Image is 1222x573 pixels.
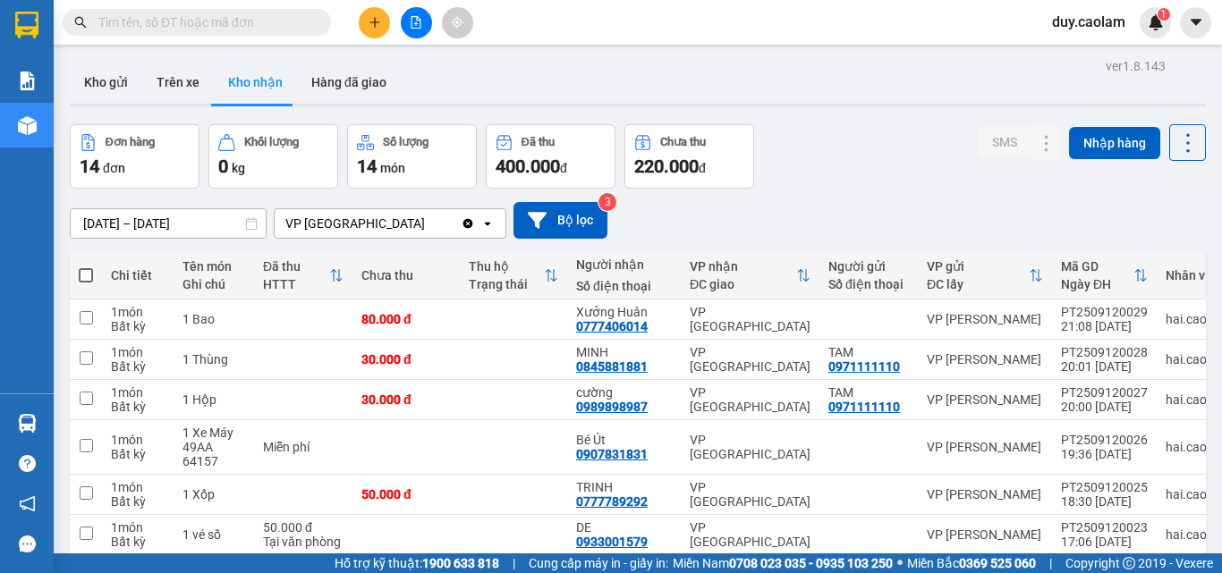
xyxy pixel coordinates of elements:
[634,156,699,177] span: 220.000
[828,359,900,374] div: 0971111110
[576,447,648,461] div: 0907831831
[1061,385,1148,400] div: PT2509120027
[560,161,567,175] span: đ
[1061,480,1148,494] div: PT2509120025
[529,553,668,573] span: Cung cấp máy in - giấy in:
[461,216,475,231] svg: Clear value
[927,487,1043,501] div: VP [PERSON_NAME]
[690,480,810,509] div: VP [GEOGRAPHIC_DATA]
[690,277,796,291] div: ĐC giao
[111,385,165,400] div: 1 món
[111,480,165,494] div: 1 món
[182,426,245,468] div: 1 Xe Máy 49AA 64157
[1061,520,1148,535] div: PT2509120023
[361,487,451,501] div: 50.000 đ
[182,487,245,501] div: 1 Xốp
[106,136,155,148] div: Đơn hàng
[451,16,463,29] span: aim
[576,345,672,359] div: MINH
[469,277,544,291] div: Trạng thái
[111,520,165,535] div: 1 món
[486,124,615,189] button: Đã thu400.000đ
[214,61,297,104] button: Kho nhận
[19,495,36,512] span: notification
[576,400,648,414] div: 0989898987
[19,455,36,472] span: question-circle
[182,352,245,367] div: 1 Thùng
[347,124,477,189] button: Số lượng14món
[361,352,451,367] div: 30.000 đ
[1061,400,1148,414] div: 20:00 [DATE]
[442,7,473,38] button: aim
[263,440,344,454] div: Miễn phí
[98,13,310,32] input: Tìm tên, số ĐT hoặc mã đơn
[18,72,37,90] img: solution-icon
[907,553,1036,573] span: Miền Bắc
[111,319,165,333] div: Bất kỳ
[690,259,796,274] div: VP nhận
[927,352,1043,367] div: VP [PERSON_NAME]
[1061,433,1148,447] div: PT2509120026
[828,385,909,400] div: TAM
[111,447,165,461] div: Bất kỳ
[410,16,422,29] span: file-add
[1158,8,1170,21] sup: 1
[828,400,900,414] div: 0971111110
[15,12,38,38] img: logo-vxr
[357,156,377,177] span: 14
[297,61,401,104] button: Hàng đã giao
[1061,345,1148,359] div: PT2509120028
[1180,7,1211,38] button: caret-down
[1061,305,1148,319] div: PT2509120029
[927,277,1029,291] div: ĐC lấy
[19,535,36,552] span: message
[361,392,451,407] div: 30.000 đ
[111,433,165,447] div: 1 món
[182,277,245,291] div: Ghi chú
[576,257,672,272] div: Người nhận
[576,279,672,293] div: Số điện thoại
[513,202,607,239] button: Bộ lọc
[927,392,1043,407] div: VP [PERSON_NAME]
[182,527,245,542] div: 1 vé số
[1038,11,1140,33] span: duy.caolam
[576,359,648,374] div: 0845881881
[576,494,648,509] div: 0777789292
[74,16,87,29] span: search
[1049,553,1052,573] span: |
[1188,14,1204,30] span: caret-down
[729,556,893,570] strong: 0708 023 035 - 0935 103 250
[460,252,567,299] th: Toggle SortBy
[1148,14,1164,30] img: icon-new-feature
[254,252,352,299] th: Toggle SortBy
[576,433,672,447] div: Bé Út
[361,312,451,326] div: 80.000 đ
[401,7,432,38] button: file-add
[111,400,165,414] div: Bất kỳ
[576,305,672,319] div: Xưởng Huân
[927,259,1029,274] div: VP gửi
[576,535,648,549] div: 0933001579
[111,305,165,319] div: 1 món
[927,312,1043,326] div: VP [PERSON_NAME]
[103,161,125,175] span: đơn
[1069,127,1160,159] button: Nhập hàng
[285,215,425,232] div: VP [GEOGRAPHIC_DATA]
[927,440,1043,454] div: VP [PERSON_NAME]
[513,553,515,573] span: |
[182,392,245,407] div: 1 Hộp
[522,136,555,148] div: Đã thu
[1061,447,1148,461] div: 19:36 [DATE]
[690,433,810,461] div: VP [GEOGRAPHIC_DATA]
[1061,359,1148,374] div: 20:01 [DATE]
[1061,535,1148,549] div: 17:06 [DATE]
[70,124,199,189] button: Đơn hàng14đơn
[218,156,228,177] span: 0
[70,61,142,104] button: Kho gửi
[18,116,37,135] img: warehouse-icon
[699,161,706,175] span: đ
[422,556,499,570] strong: 1900 633 818
[244,136,299,148] div: Khối lượng
[111,268,165,282] div: Chi tiết
[1061,277,1133,291] div: Ngày ĐH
